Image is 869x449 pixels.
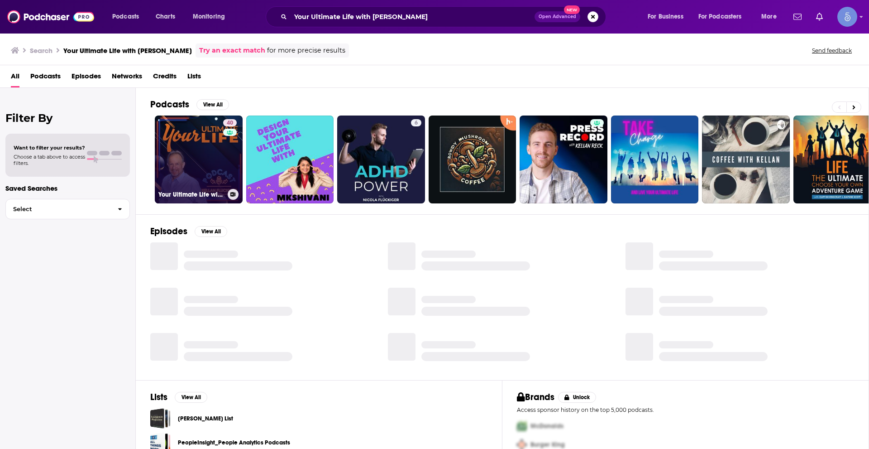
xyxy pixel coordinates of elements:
a: PodcastsView All [150,99,229,110]
span: Want to filter your results? [14,145,85,151]
a: Show notifications dropdown [812,9,826,24]
span: for more precise results [267,45,345,56]
span: Logged in as Spiral5-G1 [837,7,857,27]
a: Charts [150,10,181,24]
span: More [761,10,777,23]
a: 40 [223,119,237,126]
span: For Podcasters [698,10,742,23]
span: Podcasts [112,10,139,23]
a: Networks [112,69,142,87]
span: Monitoring [193,10,225,23]
span: For Business [648,10,683,23]
span: Select [6,206,110,212]
a: [PERSON_NAME] List [178,414,233,424]
button: Select [5,199,130,219]
a: ListsView All [150,391,207,403]
h2: Filter By [5,111,130,125]
span: New [564,5,580,14]
span: Burger King [530,441,565,449]
button: Show profile menu [837,7,857,27]
img: User Profile [837,7,857,27]
h3: Your Ultimate Life with [PERSON_NAME] [63,46,192,55]
button: open menu [641,10,695,24]
a: Marcus Lohrmann_Religion_Total List [150,408,171,429]
button: Unlock [558,392,597,403]
h2: Podcasts [150,99,189,110]
button: Send feedback [809,47,855,54]
a: Credits [153,69,177,87]
a: PeopleInsight_People Analytics Podcasts [178,438,290,448]
p: Saved Searches [5,184,130,193]
span: Open Advanced [539,14,576,19]
button: open menu [106,10,151,24]
button: Open AdvancedNew [535,11,580,22]
h3: Search [30,46,53,55]
a: Podcasts [30,69,61,87]
h2: Episodes [150,226,187,237]
a: 6 [411,119,421,126]
a: Show notifications dropdown [790,9,805,24]
a: EpisodesView All [150,226,227,237]
button: View All [175,392,207,403]
button: View All [195,226,227,237]
div: Search podcasts, credits, & more... [274,6,615,27]
h2: Lists [150,391,167,403]
a: Lists [187,69,201,87]
a: 6 [337,116,425,203]
input: Search podcasts, credits, & more... [291,10,535,24]
h2: Brands [517,391,554,403]
span: McDonalds [530,422,563,430]
img: Podchaser - Follow, Share and Rate Podcasts [7,8,94,25]
button: open menu [692,10,755,24]
img: First Pro Logo [513,417,530,435]
a: Try an exact match [199,45,265,56]
a: 40Your Ultimate Life with [PERSON_NAME] [155,116,243,203]
h3: Your Ultimate Life with [PERSON_NAME] [158,191,224,198]
span: Charts [156,10,175,23]
button: View All [196,99,229,110]
span: 6 [415,119,418,128]
a: Episodes [72,69,101,87]
span: 40 [227,119,233,128]
p: Access sponsor history on the top 5,000 podcasts. [517,406,854,413]
span: Choose a tab above to access filters. [14,154,85,166]
button: open menu [186,10,237,24]
button: open menu [755,10,788,24]
a: All [11,69,19,87]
